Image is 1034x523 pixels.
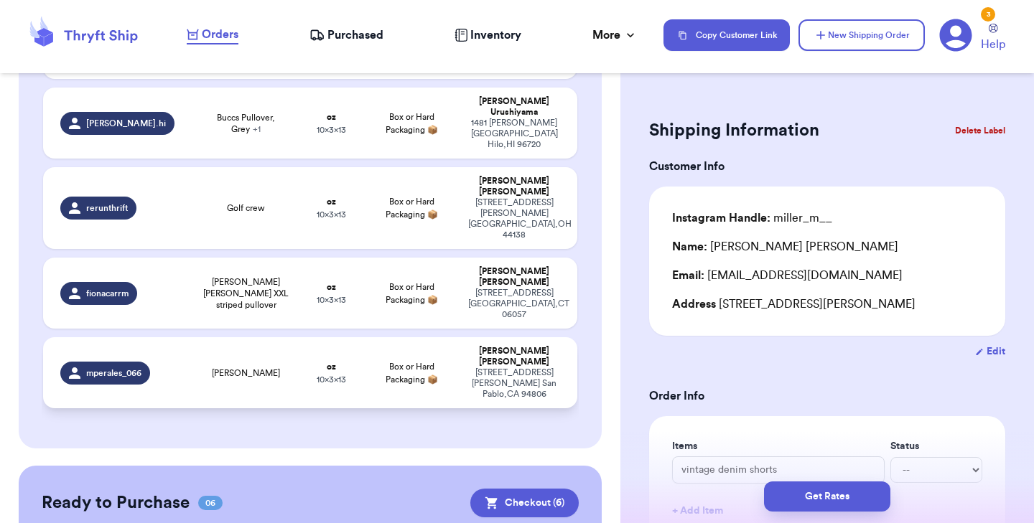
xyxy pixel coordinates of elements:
[386,197,438,219] span: Box or Hard Packaging 📦
[455,27,521,44] a: Inventory
[939,19,972,52] a: 3
[890,439,982,453] label: Status
[468,346,560,367] div: [PERSON_NAME] [PERSON_NAME]
[317,296,346,304] span: 10 x 3 x 13
[592,27,638,44] div: More
[764,481,890,512] button: Get Rates
[468,367,560,400] div: [STREET_ADDRESS][PERSON_NAME] San Pablo , CA 94806
[470,489,579,517] button: Checkout (6)
[327,113,336,121] strong: oz
[981,36,1005,53] span: Help
[649,387,1005,405] h3: Order Info
[212,367,280,379] span: [PERSON_NAME]
[317,126,346,134] span: 10 x 3 x 13
[672,270,704,281] span: Email:
[468,266,560,288] div: [PERSON_NAME] [PERSON_NAME]
[672,267,982,284] div: [EMAIL_ADDRESS][DOMAIN_NAME]
[227,202,265,214] span: Golf crew
[327,197,336,206] strong: oz
[327,27,383,44] span: Purchased
[201,112,291,135] span: Buccs Pullover, Grey
[672,298,716,310] span: Address
[663,19,790,51] button: Copy Customer Link
[798,19,925,51] button: New Shipping Order
[949,115,1011,146] button: Delete Label
[253,125,261,133] span: + 1
[649,119,819,142] h2: Shipping Information
[198,496,223,510] span: 06
[672,209,832,227] div: miller_m__
[672,238,898,255] div: [PERSON_NAME] [PERSON_NAME]
[86,367,141,379] span: mperales_066
[317,210,346,219] span: 10 x 3 x 13
[386,362,438,384] span: Box or Hard Packaging 📦
[468,288,560,320] div: [STREET_ADDRESS] [GEOGRAPHIC_DATA] , CT 06057
[981,7,995,22] div: 3
[672,439,885,453] label: Items
[187,26,238,44] a: Orders
[649,158,1005,175] h3: Customer Info
[672,241,707,253] span: Name:
[86,118,166,129] span: [PERSON_NAME].hi
[386,283,438,304] span: Box or Hard Packaging 📦
[468,118,560,150] div: 1481 [PERSON_NAME][GEOGRAPHIC_DATA] Hilo , HI 96720
[468,197,560,240] div: [STREET_ADDRESS][PERSON_NAME] [GEOGRAPHIC_DATA] , OH 44138
[468,176,560,197] div: [PERSON_NAME] [PERSON_NAME]
[42,491,190,514] h2: Ready to Purchase
[202,26,238,43] span: Orders
[201,276,291,311] span: [PERSON_NAME] [PERSON_NAME] XXL striped pullover
[981,24,1005,53] a: Help
[86,288,129,299] span: fionacarrm
[327,283,336,291] strong: oz
[317,375,346,384] span: 10 x 3 x 13
[975,344,1005,359] button: Edit
[470,27,521,44] span: Inventory
[86,202,128,214] span: rerunthrift
[309,27,383,44] a: Purchased
[386,113,438,134] span: Box or Hard Packaging 📦
[672,296,982,313] div: [STREET_ADDRESS][PERSON_NAME]
[468,96,560,118] div: [PERSON_NAME] Urushiyama
[672,212,770,224] span: Instagram Handle:
[327,362,336,371] strong: oz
